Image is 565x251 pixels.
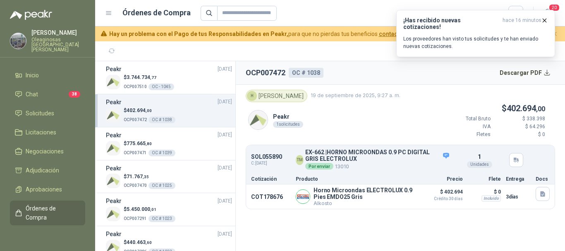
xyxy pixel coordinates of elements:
a: Peakr[DATE] Company Logo$71.767,35OCP007470OC # 1025 [106,164,232,190]
span: para que no pierdas tus beneficios [109,29,436,38]
span: 402.694 [127,108,152,113]
div: H [247,91,257,101]
a: Peakr[DATE] Company Logo$3.744.734,77OCP007510OC - 1045 [106,65,232,91]
p: Entrega [506,177,531,182]
a: Remisiones [10,229,85,244]
img: Company Logo [10,33,26,49]
div: Unidades [467,161,492,168]
span: [DATE] [218,164,232,172]
h3: Peakr [106,65,122,74]
p: $ [441,102,545,115]
span: ,60 [146,240,152,245]
div: Incluido [481,195,501,202]
p: Total Bruto [441,115,491,123]
a: Adjudicación [10,163,85,178]
span: OCP007510 [124,84,147,89]
span: ,80 [146,141,152,146]
div: OC # 1039 [148,150,175,156]
img: Company Logo [106,174,120,188]
p: Flete [468,177,501,182]
span: OCP007470 [124,183,147,188]
span: ,35 [143,175,149,179]
span: [DATE] [218,131,232,139]
p: [PERSON_NAME] [31,30,85,36]
p: $ [124,173,175,181]
p: Oleaginosas [GEOGRAPHIC_DATA][PERSON_NAME] [31,37,85,52]
p: IVA [441,123,491,131]
a: Aprobaciones [10,182,85,197]
p: Alkosto [314,200,417,206]
h1: Órdenes de Compra [122,7,191,19]
img: Company Logo [106,207,120,221]
h3: Peakr [106,131,122,140]
p: $ [124,107,175,115]
p: Los proveedores han visto tus solicitudes y te han enviado nuevas cotizaciones. [403,35,548,50]
span: [DATE] [218,197,232,205]
span: 71.767 [127,174,149,179]
span: ,01 [150,207,156,212]
p: Horno Microondas ELECTROLUX 0.9 Pies EMDO25 Gris [314,187,417,200]
span: 3.744.734 [127,74,156,80]
a: Licitaciones [10,124,85,140]
div: [PERSON_NAME] [246,90,307,102]
a: Chat38 [10,86,85,102]
p: Peakr [273,112,303,121]
button: ¡Has recibido nuevas cotizaciones!hace 16 minutos Los proveedores han visto tus solicitudes y te ... [396,10,555,57]
span: ,00 [536,105,545,113]
p: COT178676 [251,194,291,200]
a: Peakr[DATE] Company Logo$5.450.000,01OCP007291OC # 1023 [106,196,232,222]
h3: Peakr [106,229,122,239]
span: 38 [69,91,80,98]
div: OC # 1023 [148,215,175,222]
span: OCP007291 [124,216,147,221]
p: Fletes [441,131,491,139]
span: OCP007472 [124,117,147,122]
img: Company Logo [296,190,310,203]
span: hace 16 minutos [503,17,541,30]
span: Solicitudes [26,109,54,118]
h2: OCP007472 [246,67,285,79]
p: Precio [421,177,463,182]
p: 3 días [506,192,531,202]
span: [DATE] [218,65,232,73]
div: TM [296,155,304,165]
span: Aprobaciones [26,185,62,194]
a: Inicio [10,67,85,83]
img: Company Logo [106,75,120,89]
span: Licitaciones [26,128,56,137]
span: Adjudicación [26,166,59,175]
span: 775.665 [127,141,152,146]
span: [DATE] [218,230,232,238]
h3: Peakr [106,196,122,206]
h3: ¡Has recibido nuevas cotizaciones! [403,17,499,30]
span: Negociaciones [26,147,64,156]
span: 19 de septiembre de 2025, 9:27 a. m. [311,92,400,100]
img: Logo peakr [10,10,52,20]
span: 20 [548,4,560,12]
img: Company Logo [249,110,268,129]
span: 440.463 [127,239,152,245]
p: SOL055890 [251,154,282,160]
a: Solicitudes [10,105,85,121]
p: 13010 [305,162,450,171]
div: OC # 1025 [148,182,175,189]
h3: Peakr [106,98,122,107]
p: $ 338.398 [496,115,545,123]
span: ,77 [150,75,156,80]
p: Docs [536,177,550,182]
span: Crédito 30 días [421,197,463,201]
img: Company Logo [106,108,120,122]
a: Negociaciones [10,143,85,159]
div: OC - 1045 [148,84,174,90]
span: OCP007471 [124,151,147,155]
h3: Peakr [106,164,122,173]
span: 5.450.000 [127,206,156,212]
p: Cotización [251,177,291,182]
span: Chat [26,90,38,99]
div: OC # 1038 [148,117,175,123]
span: [DATE] [218,98,232,106]
div: Por enviar [305,163,333,170]
b: Hay un problema con el Pago de tus Responsabilidades en Peakr, [109,31,288,37]
p: $ 64.296 [496,123,545,131]
a: contacta a un asesor [379,31,436,37]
